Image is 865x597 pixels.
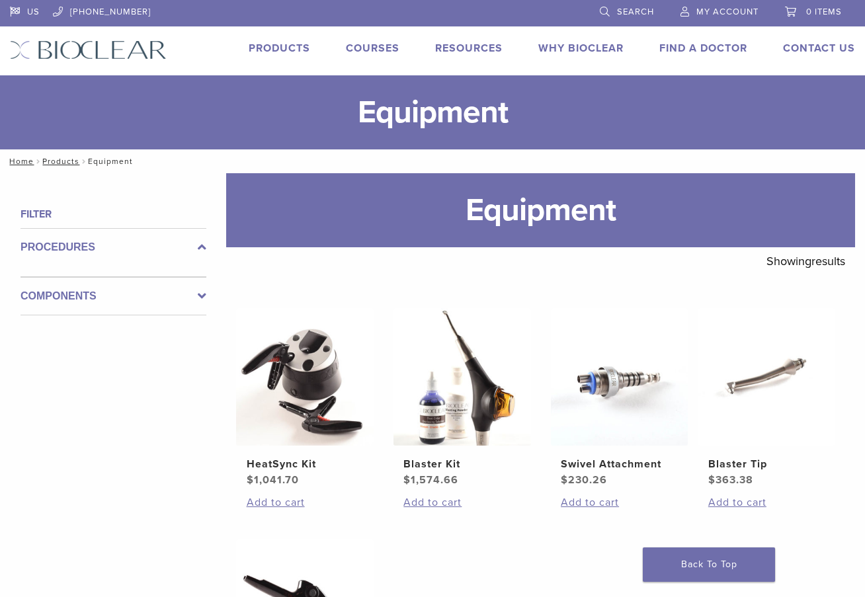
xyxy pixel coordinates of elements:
[561,473,607,487] bdi: 230.26
[561,456,678,472] h2: Swivel Attachment
[708,473,716,487] span: $
[21,288,206,304] label: Components
[10,40,167,60] img: Bioclear
[21,206,206,222] h4: Filter
[551,308,688,488] a: Swivel AttachmentSwivel Attachment $230.26
[708,473,753,487] bdi: 363.38
[249,42,310,55] a: Products
[247,473,299,487] bdi: 1,041.70
[708,495,825,510] a: Add to cart: “Blaster Tip”
[806,7,842,17] span: 0 items
[393,308,531,446] img: Blaster Kit
[561,473,568,487] span: $
[783,42,855,55] a: Contact Us
[561,495,678,510] a: Add to cart: “Swivel Attachment”
[393,308,531,488] a: Blaster KitBlaster Kit $1,574.66
[698,308,835,446] img: Blaster Tip
[247,456,364,472] h2: HeatSync Kit
[659,42,747,55] a: Find A Doctor
[226,173,855,247] h1: Equipment
[617,7,654,17] span: Search
[236,308,374,488] a: HeatSync KitHeatSync Kit $1,041.70
[708,456,825,472] h2: Blaster Tip
[551,308,688,446] img: Swivel Attachment
[538,42,624,55] a: Why Bioclear
[403,495,520,510] a: Add to cart: “Blaster Kit”
[21,239,206,255] label: Procedures
[643,547,775,582] a: Back To Top
[403,473,458,487] bdi: 1,574.66
[5,157,34,166] a: Home
[435,42,503,55] a: Resources
[236,308,374,446] img: HeatSync Kit
[79,158,88,165] span: /
[698,308,835,488] a: Blaster TipBlaster Tip $363.38
[247,473,254,487] span: $
[403,473,411,487] span: $
[42,157,79,166] a: Products
[696,7,759,17] span: My Account
[766,247,845,275] p: Showing results
[247,495,364,510] a: Add to cart: “HeatSync Kit”
[346,42,399,55] a: Courses
[403,456,520,472] h2: Blaster Kit
[34,158,42,165] span: /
